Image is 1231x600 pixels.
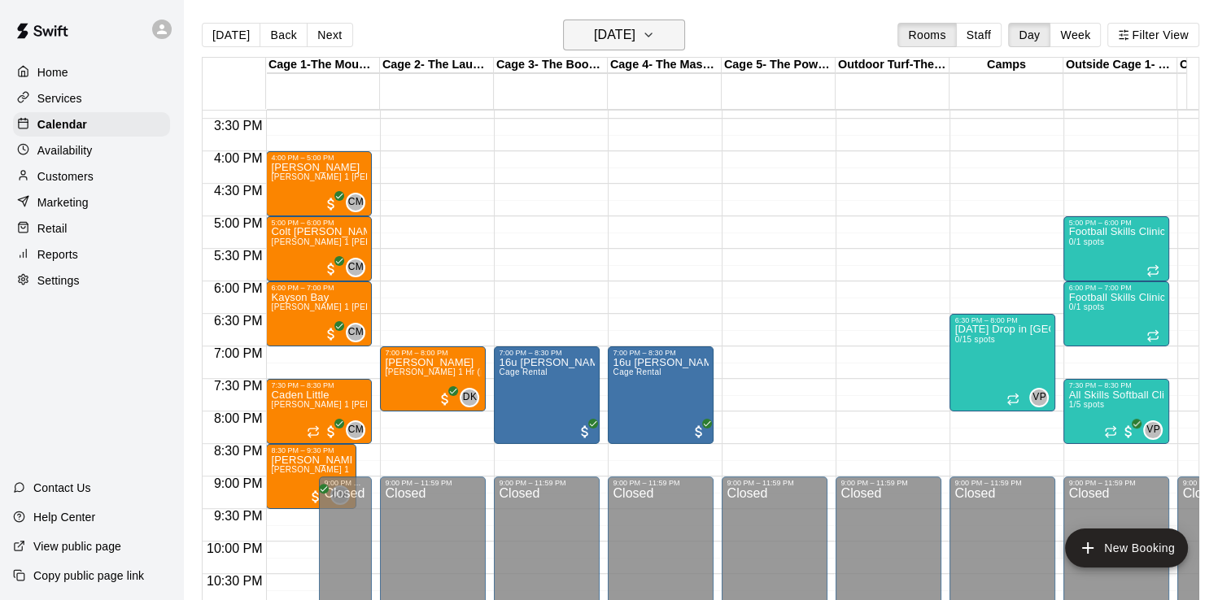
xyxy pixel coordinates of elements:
[1063,379,1169,444] div: 7:30 PM – 8:30 PM: All Skills Softball Clinic Tuesdays 7:30-8:30pm
[271,465,567,474] span: [PERSON_NAME] 1 [PERSON_NAME] (pitching, hitting, catching or fielding)
[307,23,352,47] button: Next
[202,23,260,47] button: [DATE]
[210,314,267,328] span: 6:30 PM
[346,420,365,440] div: Chad Massengale
[352,193,365,212] span: Chad Massengale
[266,379,372,444] div: 7:30 PM – 8:30 PM: Caden Little
[271,154,367,162] div: 4:00 PM – 5:00 PM
[1036,388,1049,407] span: Vault Performance
[613,367,661,376] span: Cage Rental
[1063,281,1169,346] div: 6:00 PM – 7:00 PM: Football Skills Clinic
[323,424,339,440] span: All customers have paid
[594,24,635,46] h6: [DATE]
[13,164,170,189] a: Customers
[271,381,367,389] div: 7:30 PM – 8:30 PM
[494,58,608,73] div: Cage 3- The Boom Box
[210,281,267,295] span: 6:00 PM
[348,422,364,438] span: CM
[13,112,170,137] a: Calendar
[210,184,267,198] span: 4:30 PM
[577,424,593,440] span: All customers have paid
[385,349,481,357] div: 7:00 PM – 8:00 PM
[37,168,94,185] p: Customers
[691,424,707,440] span: All customers have paid
[37,272,80,289] p: Settings
[203,541,266,555] span: 10:00 PM
[348,194,364,211] span: CM
[348,324,364,341] span: CM
[1068,400,1104,409] span: 1/5 spots filled
[37,64,68,80] p: Home
[346,323,365,342] div: Chad Massengale
[37,90,82,107] p: Services
[13,138,170,163] div: Availability
[1146,329,1159,342] span: Recurring event
[13,60,170,85] a: Home
[466,388,479,407] span: Dusten Knight
[1120,424,1137,440] span: All customers have paid
[271,302,567,311] span: [PERSON_NAME] 1 [PERSON_NAME] (pitching, hitting, catching or fielding)
[37,194,89,211] p: Marketing
[210,411,267,425] span: 8:00 PM
[13,242,170,267] div: Reports
[266,444,356,509] div: 8:30 PM – 9:30 PM: Peyton Parrish
[494,346,600,444] div: 7:00 PM – 8:30 PM: 16u Parrish Prac
[385,479,481,487] div: 9:00 PM – 11:59 PM
[266,281,372,346] div: 6:00 PM – 7:00 PM: Kayson Bay
[210,509,267,523] span: 9:30 PM
[271,237,567,246] span: [PERSON_NAME] 1 [PERSON_NAME] (pitching, hitting, catching or fielding)
[563,20,685,50] button: [DATE]
[210,476,267,490] span: 9:00 PM
[13,86,170,111] a: Services
[499,479,595,487] div: 9:00 PM – 11:59 PM
[385,367,608,376] span: [PERSON_NAME] 1 Hr (pitching/hitting/or fielding lesson)
[1068,302,1104,311] span: 0/1 spots filled
[13,268,170,293] a: Settings
[1063,58,1177,73] div: Outside Cage 1- The Office
[271,172,567,181] span: [PERSON_NAME] 1 [PERSON_NAME] (pitching, hitting, catching or fielding)
[307,425,320,438] span: Recurring event
[463,389,477,406] span: DK
[613,349,709,357] div: 7:00 PM – 8:30 PM
[352,258,365,277] span: Chad Massengale
[727,479,823,487] div: 9:00 PM – 11:59 PM
[33,480,91,496] p: Contact Us
[608,346,714,444] div: 7:00 PM – 8:30 PM: 16u Parrish Prac
[352,420,365,440] span: Chad Massengale
[722,58,836,73] div: Cage 5- The Power Alley
[380,346,486,411] div: 7:00 PM – 8:00 PM: Brodee Arnold
[346,258,365,277] div: Chad Massengale
[203,574,266,588] span: 10:30 PM
[1107,23,1198,47] button: Filter View
[346,193,365,212] div: Chad Massengale
[499,349,595,357] div: 7:00 PM – 8:30 PM
[499,367,547,376] span: Cage Rental
[210,119,267,133] span: 3:30 PM
[324,479,367,487] div: 9:00 PM – 11:59 PM
[1032,389,1046,406] span: VP
[897,23,956,47] button: Rooms
[380,58,494,73] div: Cage 2- The Launch Pad
[37,142,93,159] p: Availability
[954,479,1050,487] div: 9:00 PM – 11:59 PM
[271,219,367,227] div: 5:00 PM – 6:00 PM
[323,196,339,212] span: All customers have paid
[13,216,170,241] a: Retail
[836,58,949,73] div: Outdoor Turf-The Yard
[1068,381,1164,389] div: 7:30 PM – 8:30 PM
[949,58,1063,73] div: Camps
[1146,264,1159,277] span: Recurring event
[210,249,267,263] span: 5:30 PM
[37,220,68,237] p: Retail
[1104,425,1117,438] span: Recurring event
[266,216,372,281] div: 5:00 PM – 6:00 PM: Colt Maginn
[1065,528,1188,567] button: add
[323,326,339,342] span: All customers have paid
[1150,420,1163,440] span: Vault Performance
